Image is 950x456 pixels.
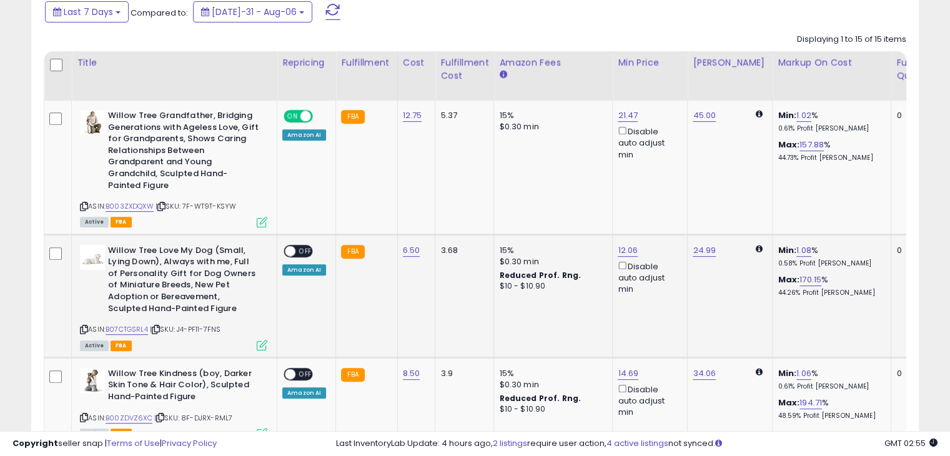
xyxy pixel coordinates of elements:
[778,259,881,268] p: 0.58% Profit [PERSON_NAME]
[12,438,217,450] div: seller snap | |
[778,109,796,121] b: Min:
[778,139,881,162] div: %
[499,281,603,292] div: $10 - $10.90
[778,382,881,391] p: 0.61% Profit [PERSON_NAME]
[778,397,799,409] b: Max:
[282,264,326,275] div: Amazon AI
[440,245,484,256] div: 3.68
[797,34,906,46] div: Displaying 1 to 15 of 15 items
[796,367,811,380] a: 1.06
[440,368,484,379] div: 3.9
[618,367,638,380] a: 14.69
[499,69,507,81] small: Amazon Fees.
[778,154,881,162] p: 44.73% Profit [PERSON_NAME]
[618,124,678,161] div: Disable auto adjust min
[341,368,364,382] small: FBA
[156,201,236,211] span: | SKU: 7F-WT9T-KSYW
[499,379,603,390] div: $0.30 min
[80,110,267,226] div: ASIN:
[295,245,315,256] span: OFF
[341,56,392,69] div: Fulfillment
[403,56,430,69] div: Cost
[778,397,881,420] div: %
[106,324,148,335] a: B07CTGSRL4
[80,368,105,393] img: 41mYocYD2SL._SL40_.jpg
[106,413,152,424] a: B00ZDVZ6XC
[108,110,260,194] b: Willow Tree Grandfather, Bridging Generations with Ageless Love, Gift for Grandparents, Shows Car...
[778,124,881,133] p: 0.61% Profit [PERSON_NAME]
[403,109,422,122] a: 12.75
[778,289,881,297] p: 44.26% Profit [PERSON_NAME]
[150,324,220,334] span: | SKU: J4-PF11-7FNS
[778,412,881,420] p: 48.59% Profit [PERSON_NAME]
[282,129,326,141] div: Amazon AI
[778,244,796,256] b: Min:
[285,111,300,122] span: ON
[45,1,129,22] button: Last 7 Days
[799,139,824,151] a: 157.88
[295,369,315,379] span: OFF
[193,1,312,22] button: [DATE]-31 - Aug-06
[778,274,881,297] div: %
[693,56,767,69] div: [PERSON_NAME]
[778,368,881,391] div: %
[440,56,488,82] div: Fulfillment Cost
[778,56,886,69] div: Markup on Cost
[799,397,822,409] a: 194.71
[693,244,716,257] a: 24.99
[111,217,132,227] span: FBA
[341,110,364,124] small: FBA
[80,340,109,351] span: All listings currently available for purchase on Amazon
[499,56,607,69] div: Amazon Fees
[341,245,364,259] small: FBA
[778,245,881,268] div: %
[618,244,638,257] a: 12.06
[12,437,58,449] strong: Copyright
[618,259,678,295] div: Disable auto adjust min
[499,368,603,379] div: 15%
[773,51,891,101] th: The percentage added to the cost of goods (COGS) that forms the calculator for Min & Max prices.
[499,393,581,404] b: Reduced Prof. Rng.
[403,244,420,257] a: 6.50
[154,413,232,423] span: | SKU: 8F-DJRX-RML7
[618,382,678,419] div: Disable auto adjust min
[778,110,881,133] div: %
[162,437,217,449] a: Privacy Policy
[896,110,935,121] div: 0
[606,437,668,449] a: 4 active listings
[80,245,267,349] div: ASIN:
[778,139,799,151] b: Max:
[108,245,260,317] b: Willow Tree Love My Dog (Small, Lying Down), Always with me, Full of Personality Gift for Dog Own...
[336,438,938,450] div: Last InventoryLab Update: 4 hours ago, require user action, not synced.
[778,367,796,379] b: Min:
[403,367,420,380] a: 8.50
[499,270,581,280] b: Reduced Prof. Rng.
[884,437,938,449] span: 2025-08-14 02:55 GMT
[108,368,260,406] b: Willow Tree Kindness (boy, Darker Skin Tone & Hair Color), Sculpted Hand-Painted Figure
[499,404,603,415] div: $10 - $10.90
[80,245,105,270] img: 311cyNnQP+L._SL40_.jpg
[499,121,603,132] div: $0.30 min
[796,109,811,122] a: 1.02
[212,6,297,18] span: [DATE]-31 - Aug-06
[499,256,603,267] div: $0.30 min
[896,56,939,82] div: Fulfillable Quantity
[896,368,935,379] div: 0
[499,110,603,121] div: 15%
[106,201,154,212] a: B003ZXDQXW
[107,437,160,449] a: Terms of Use
[80,217,109,227] span: All listings currently available for purchase on Amazon
[282,56,330,69] div: Repricing
[311,111,331,122] span: OFF
[499,245,603,256] div: 15%
[80,110,105,135] img: 41CiG89yfwL._SL40_.jpg
[896,245,935,256] div: 0
[618,109,638,122] a: 21.47
[693,367,716,380] a: 34.06
[799,274,821,286] a: 170.15
[778,274,799,285] b: Max:
[493,437,527,449] a: 2 listings
[131,7,188,19] span: Compared to:
[440,110,484,121] div: 5.37
[693,109,716,122] a: 45.00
